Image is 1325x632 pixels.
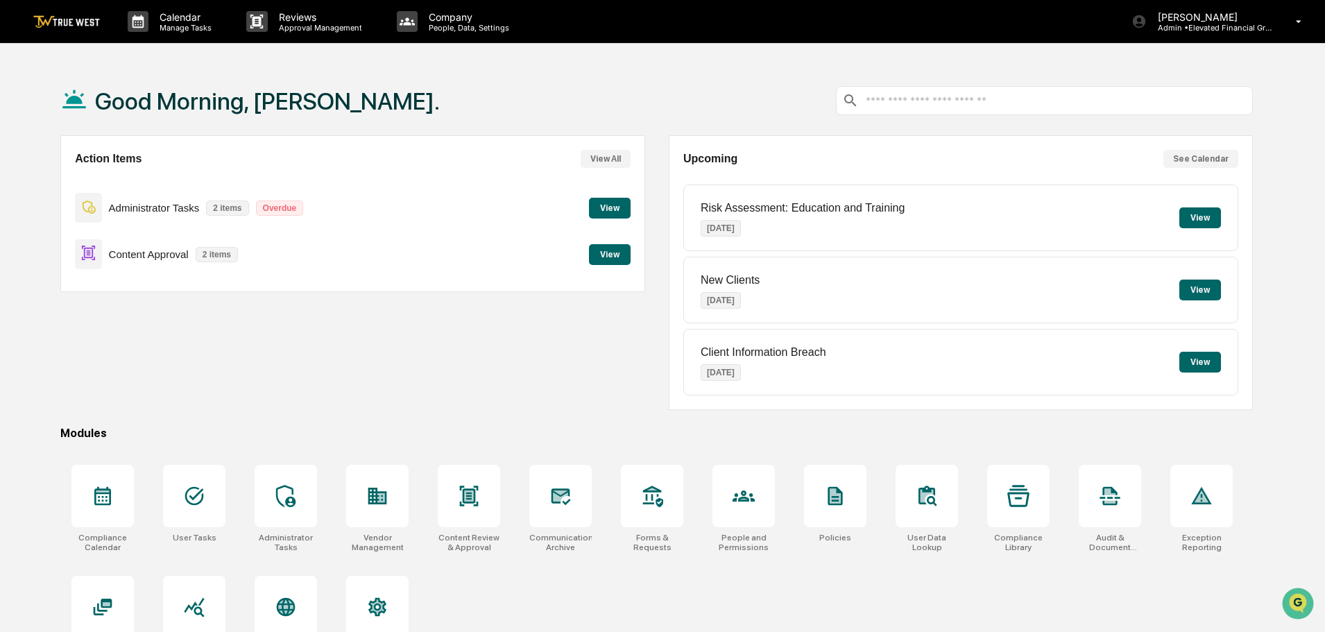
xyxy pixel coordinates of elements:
[1079,533,1141,552] div: Audit & Document Logs
[14,213,36,235] img: Tammy Steffen
[8,305,93,330] a: 🔎Data Lookup
[14,176,36,198] img: Tammy Steffen
[95,87,440,115] h1: Good Morning, [PERSON_NAME].
[268,11,369,23] p: Reviews
[268,23,369,33] p: Approval Management
[29,106,54,131] img: 8933085812038_c878075ebb4cc5468115_72.jpg
[62,120,191,131] div: We're available if you need us!
[589,244,631,265] button: View
[71,533,134,552] div: Compliance Calendar
[701,274,760,287] p: New Clients
[123,226,151,237] span: [DATE]
[173,533,216,543] div: User Tasks
[123,189,151,200] span: [DATE]
[75,153,142,165] h2: Action Items
[28,284,89,298] span: Preclearance
[8,278,95,303] a: 🖐️Preclearance
[529,533,592,552] div: Communications Archive
[589,200,631,214] a: View
[896,533,958,552] div: User Data Lookup
[148,23,219,33] p: Manage Tasks
[256,200,304,216] p: Overdue
[701,220,741,237] p: [DATE]
[138,344,168,355] span: Pylon
[701,364,741,381] p: [DATE]
[101,285,112,296] div: 🗄️
[33,15,100,28] img: logo
[1170,533,1233,552] div: Exception Reporting
[236,110,253,127] button: Start new chat
[215,151,253,168] button: See all
[346,533,409,552] div: Vendor Management
[206,200,248,216] p: 2 items
[712,533,775,552] div: People and Permissions
[255,533,317,552] div: Administrator Tasks
[819,533,851,543] div: Policies
[589,198,631,219] button: View
[14,285,25,296] div: 🖐️
[109,248,189,260] p: Content Approval
[148,11,219,23] p: Calendar
[196,247,238,262] p: 2 items
[438,533,500,552] div: Content Review & Approval
[14,29,253,51] p: How can we help?
[1281,586,1318,624] iframe: Open customer support
[28,310,87,324] span: Data Lookup
[1163,150,1238,168] button: See Calendar
[1179,207,1221,228] button: View
[621,533,683,552] div: Forms & Requests
[589,247,631,260] a: View
[1147,23,1276,33] p: Admin • Elevated Financial Group
[95,278,178,303] a: 🗄️Attestations
[60,427,1253,440] div: Modules
[43,189,112,200] span: [PERSON_NAME]
[115,189,120,200] span: •
[1179,352,1221,373] button: View
[1147,11,1276,23] p: [PERSON_NAME]
[14,154,93,165] div: Past conversations
[14,106,39,131] img: 1746055101610-c473b297-6a78-478c-a979-82029cc54cd1
[581,150,631,168] button: View All
[418,11,516,23] p: Company
[987,533,1050,552] div: Compliance Library
[114,284,172,298] span: Attestations
[109,202,200,214] p: Administrator Tasks
[701,202,905,214] p: Risk Assessment: Education and Training
[115,226,120,237] span: •
[418,23,516,33] p: People, Data, Settings
[98,343,168,355] a: Powered byPylon
[683,153,737,165] h2: Upcoming
[701,292,741,309] p: [DATE]
[701,346,826,359] p: Client Information Breach
[14,311,25,323] div: 🔎
[62,106,228,120] div: Start new chat
[1179,280,1221,300] button: View
[43,226,112,237] span: [PERSON_NAME]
